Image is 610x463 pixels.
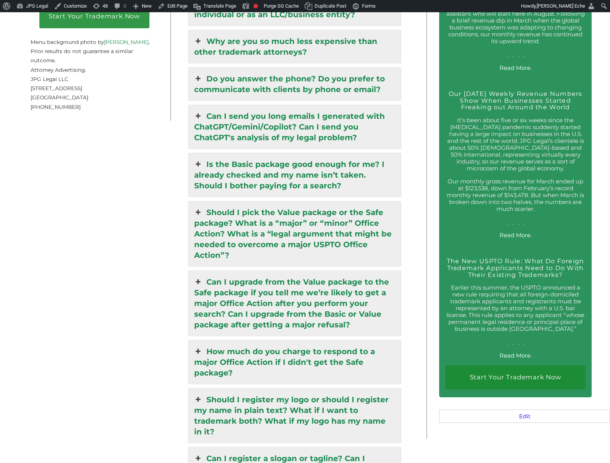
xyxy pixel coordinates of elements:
span: JPG Legal LLC [31,76,68,82]
span: Attorney Advertising. [31,67,86,73]
a: Is the Basic package good enough for me? I already checked and my name isn’t taken. Should I both... [188,153,401,197]
a: Can I send you long emails I generated with ChatGPT/Gemini/Copilot? Can I send you ChatGPT's anal... [188,105,401,149]
a: Start Your Trademark Now [39,4,149,28]
a: Read More. [500,352,532,359]
span: [PERSON_NAME] Eche [537,3,585,9]
span: [GEOGRAPHIC_DATA] [31,94,88,100]
a: Should I register my logo or should I register my name in plain text? What if I want to trademark... [188,389,401,443]
a: Can I upgrade from the Value package to the Safe package if you tell me we’re likely to get a maj... [188,271,401,336]
a: Edit [519,413,531,420]
small: Menu background photo by . Prior results do not guarantee a similar outcome. [31,30,150,64]
a: Start Your Trademark Now [445,365,586,389]
span: [STREET_ADDRESS] [31,85,82,91]
a: Do you answer the phone? Do you prefer to communicate with clients by phone or email? [188,68,401,100]
a: Why are you so much less expensive than other trademark attorneys? [188,30,401,63]
a: The New USPTO Rule: What Do Foreign Trademark Applicants Need to Do With Their Existing Trademarks? [447,257,584,278]
a: How much do you charge to respond to a major Office Action if I didn't get the Safe package? [188,340,401,384]
a: Our [DATE] Weekly Revenue Numbers Show When Businesses Started Freaking out Around the World [449,90,582,111]
p: It’s been about five or six weeks since the [MEDICAL_DATA] pandemic suddenly started having a lar... [445,117,586,172]
a: Read More. [500,64,532,71]
p: Our monthly gross revenue for March ended up at $123,538, down from February’s record monthly rev... [445,178,586,226]
div: Focus keyphrase not set [253,4,258,8]
a: Should I pick the Value package or the Safe package? What is a “major” or “minor” Office Action? ... [188,201,401,266]
p: Earlier this summer, the USPTO announced a new rule requiring that all foreign-domiciled trademar... [445,284,586,346]
a: Read More. [500,231,532,239]
a: [PERSON_NAME] [104,39,149,45]
span: [PHONE_NUMBER] [31,104,81,110]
